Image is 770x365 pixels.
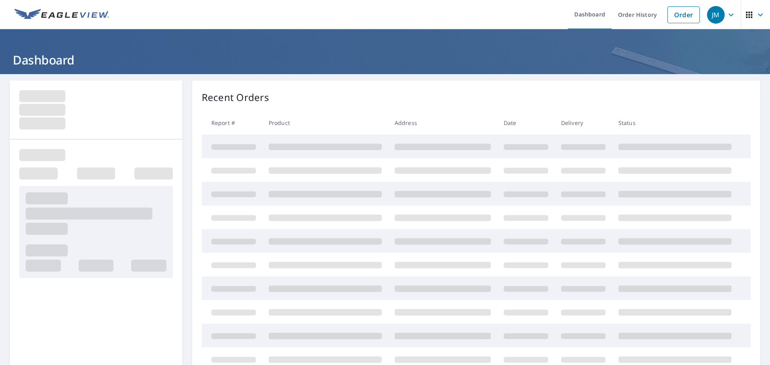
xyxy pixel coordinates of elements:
[10,52,760,68] h1: Dashboard
[388,111,497,135] th: Address
[612,111,738,135] th: Status
[667,6,700,23] a: Order
[497,111,555,135] th: Date
[202,90,269,105] p: Recent Orders
[707,6,725,24] div: JM
[202,111,262,135] th: Report #
[262,111,388,135] th: Product
[14,9,109,21] img: EV Logo
[555,111,612,135] th: Delivery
